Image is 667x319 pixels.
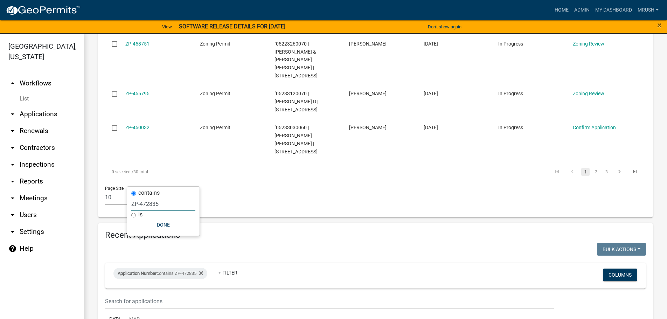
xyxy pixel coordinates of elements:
label: contains [138,190,160,196]
a: ZP-458751 [125,41,150,47]
a: go to next page [613,168,626,176]
a: My Dashboard [592,4,635,17]
span: "05223260070 | CARTER JOSEPH T & CARTER JANELLE ANDERSON | 15458 DODGE AVE [275,41,318,78]
a: 2 [592,168,600,176]
li: page 2 [591,166,601,178]
button: Don't show again [425,21,464,33]
a: View [159,21,175,33]
i: arrow_drop_down [8,110,17,118]
i: arrow_drop_up [8,79,17,88]
span: "05233030060 | MARTENS DANILE LOUIS | 15347 CRANE ST [275,125,318,154]
button: Columns [603,269,637,281]
i: arrow_drop_down [8,177,17,186]
i: arrow_drop_down [8,144,17,152]
a: 3 [602,168,611,176]
span: 08/04/2025 [424,41,438,47]
i: arrow_drop_down [8,194,17,202]
span: Zoning Permit [200,41,230,47]
a: go to first page [550,168,564,176]
a: Zoning Review [573,91,604,96]
a: Admin [571,4,592,17]
span: Application Number [118,271,157,276]
span: 07/28/2025 [424,91,438,96]
span: × [657,20,662,30]
span: 0 selected / [112,169,133,174]
h4: Recent Applications [105,230,646,240]
div: 30 total [105,163,319,181]
li: page 1 [580,166,591,178]
a: ZP-450032 [125,125,150,130]
span: Gabriel Beal [349,41,387,47]
li: page 3 [601,166,612,178]
a: Zoning Review [573,41,604,47]
span: Brennan Lauterbach [349,91,387,96]
button: Done [131,219,195,231]
i: arrow_drop_down [8,160,17,169]
span: In Progress [498,125,523,130]
span: Zoning Permit [200,125,230,130]
a: ZP-455795 [125,91,150,96]
button: Bulk Actions [597,243,646,256]
label: is [138,212,143,217]
span: In Progress [498,91,523,96]
span: In Progress [498,41,523,47]
a: MRush [635,4,661,17]
a: Home [552,4,571,17]
a: + Filter [213,266,243,279]
strong: SOFTWARE RELEASE DETAILS FOR [DATE] [179,23,285,30]
a: 1 [581,168,590,176]
span: Mary Thompson [349,125,387,130]
i: arrow_drop_down [8,228,17,236]
span: "05233120070 | LAUTERBACH BRENNAN D | 15286 BAYSIDE AVE [275,91,318,112]
button: Close [657,21,662,29]
i: help [8,244,17,253]
a: go to previous page [566,168,579,176]
span: 07/15/2025 [424,125,438,130]
a: Confirm Application [573,125,616,130]
input: Search for applications [105,294,554,308]
i: arrow_drop_down [8,211,17,219]
span: Zoning Permit [200,91,230,96]
div: contains ZP-472835 [113,268,207,279]
i: arrow_drop_down [8,127,17,135]
a: go to last page [628,168,641,176]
